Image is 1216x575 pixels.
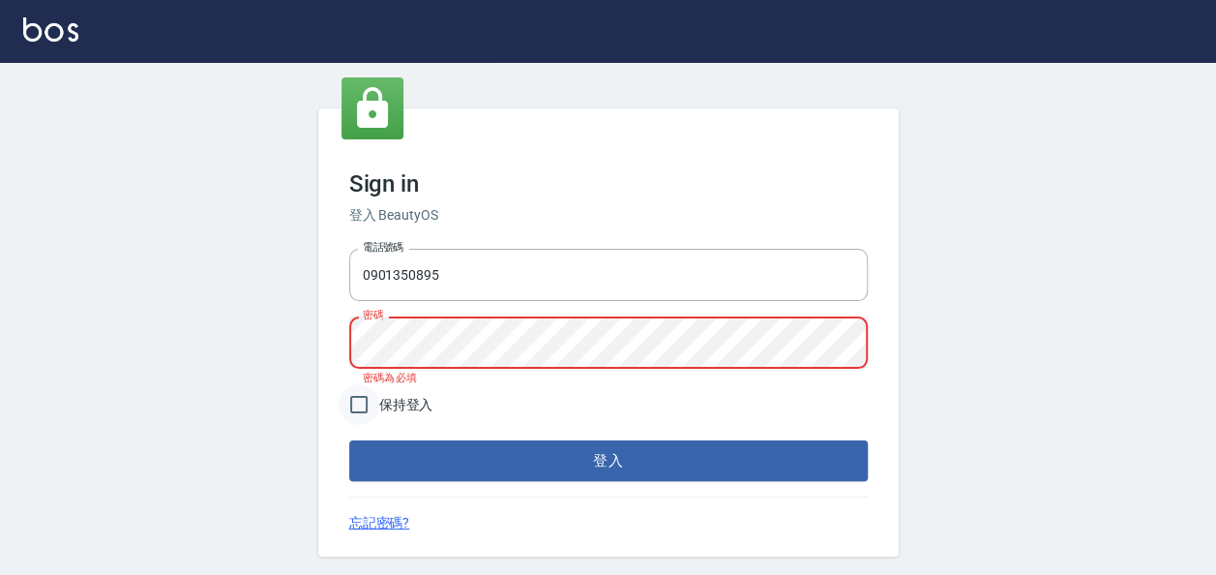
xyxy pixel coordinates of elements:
p: 密碼為必填 [363,372,854,384]
img: Logo [23,17,78,42]
h3: Sign in [349,170,868,197]
button: 登入 [349,440,868,481]
label: 密碼 [363,308,383,322]
label: 電話號碼 [363,240,403,255]
a: 忘記密碼? [349,513,410,533]
h6: 登入 BeautyOS [349,205,868,226]
span: 保持登入 [379,395,433,415]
